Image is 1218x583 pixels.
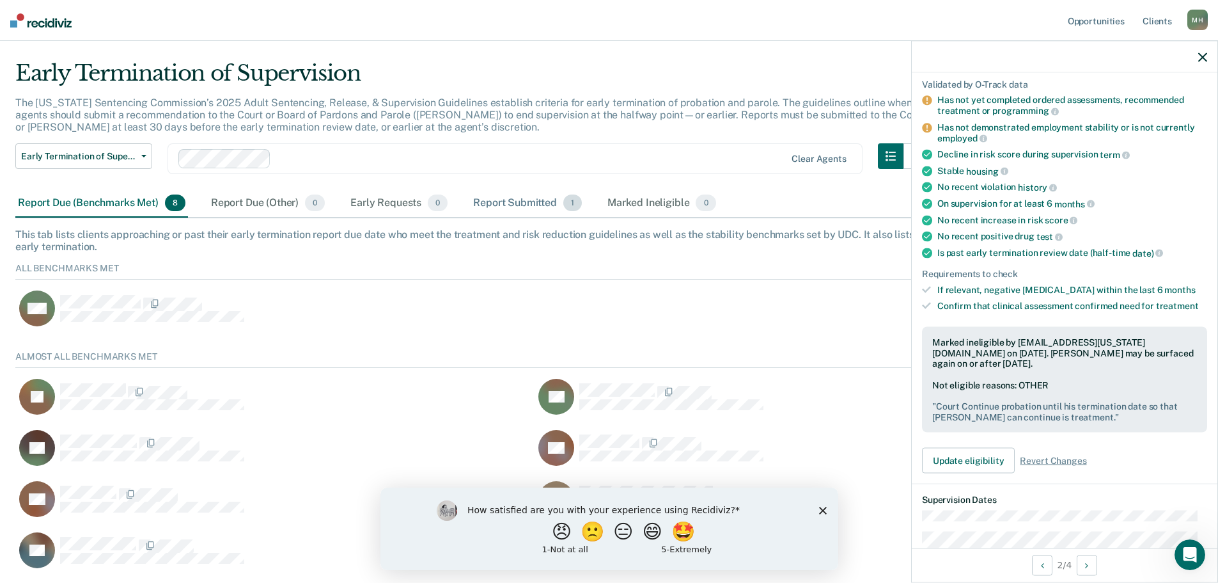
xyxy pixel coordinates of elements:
span: term [1100,150,1129,160]
span: test [1036,232,1063,242]
div: Report Due (Other) [208,189,327,218]
div: Early Termination of Supervision [15,60,929,97]
div: This tab lists clients approaching or past their early termination report due date who meet the t... [15,228,1203,253]
div: No recent violation [937,182,1207,193]
iframe: Intercom live chat [1175,539,1205,570]
div: M H [1187,10,1208,30]
div: Stable [937,165,1207,177]
div: On supervision for at least 6 [937,198,1207,210]
span: treatment [1156,301,1199,311]
span: 8 [165,195,185,211]
span: 0 [696,195,715,211]
div: CaseloadOpportunityCell-257638 [15,429,535,481]
img: Recidiviz [10,13,72,28]
dt: Supervision Dates [922,495,1207,506]
div: CaseloadOpportunityCell-262740 [15,290,1054,341]
div: Validated by O-Track data [922,79,1207,90]
button: Previous Opportunity [1032,555,1052,575]
div: Report Due (Benchmarks Met) [15,189,188,218]
div: Clear agents [792,154,846,164]
button: Update eligibility [922,448,1015,474]
div: No recent increase in risk [937,214,1207,226]
span: Revert Changes [1020,455,1086,466]
div: CaseloadOpportunityCell-241136 [15,532,535,583]
div: All Benchmarks Met [15,263,1203,280]
div: If relevant, negative [MEDICAL_DATA] within the last 6 [937,285,1207,296]
div: Report Submitted [471,189,584,218]
span: months [1054,198,1095,209]
div: Is past early termination review date (half-time [937,247,1207,259]
div: CaseloadOpportunityCell-192317 [535,378,1054,429]
div: Has not demonstrated employment stability or is not currently employed [937,122,1207,143]
span: months [1164,285,1195,295]
div: CaseloadOpportunityCell-250207 [15,378,535,429]
div: CaseloadOpportunityCell-262036 [535,429,1054,481]
span: 0 [305,195,325,211]
div: Marked ineligible by [EMAIL_ADDRESS][US_STATE][DOMAIN_NAME] on [DATE]. [PERSON_NAME] may be surfa... [932,337,1197,369]
span: history [1018,182,1057,193]
span: 0 [428,195,448,211]
p: The [US_STATE] Sentencing Commission’s 2025 Adult Sentencing, Release, & Supervision Guidelines e... [15,97,925,133]
span: 1 [563,195,582,211]
div: Marked Ineligible [605,189,719,218]
iframe: Survey by Kim from Recidiviz [380,488,838,570]
div: 2 / 4 [912,548,1217,582]
div: Decline in risk score during supervision [937,149,1207,161]
span: date) [1132,248,1163,258]
div: Requirements to check [922,269,1207,280]
span: Early Termination of Supervision [21,151,136,162]
div: CaseloadOpportunityCell-266067 [535,481,1054,532]
div: Confirm that clinical assessment confirmed need for [937,301,1207,312]
div: Has not yet completed ordered assessments, recommended treatment or programming [937,95,1207,116]
button: Next Opportunity [1077,555,1097,575]
div: Early Requests [348,189,450,218]
div: No recent positive drug [937,231,1207,243]
pre: " Court Continue probation until his termination date so that [PERSON_NAME] can continue is treat... [932,401,1197,422]
span: score [1045,215,1077,225]
div: Not eligible reasons: OTHER [932,380,1197,422]
span: housing [966,166,1008,176]
div: CaseloadOpportunityCell-264797 [15,481,535,532]
div: Almost All Benchmarks Met [15,351,1203,368]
